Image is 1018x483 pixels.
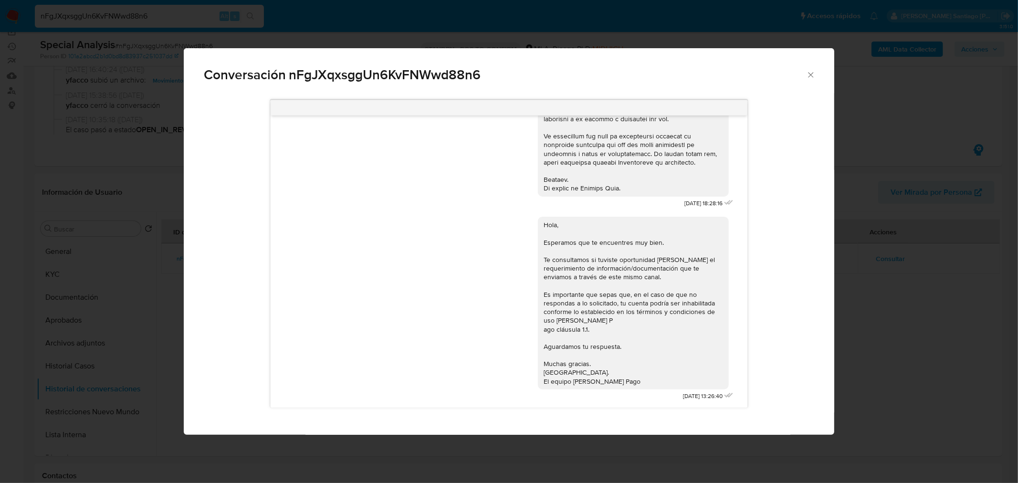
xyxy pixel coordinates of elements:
button: Cerrar [806,70,815,79]
div: Comunicación [184,48,835,435]
span: [DATE] 13:26:40 [683,392,723,400]
div: Hola, Esperamos que te encuentres muy bien. Te consultamos si tuviste oportunidad [PERSON_NAME] e... [544,220,723,386]
span: [DATE] 18:28:16 [684,199,723,208]
span: Conversación nFgJXqxsggUn6KvFNWwd88n6 [204,68,806,82]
